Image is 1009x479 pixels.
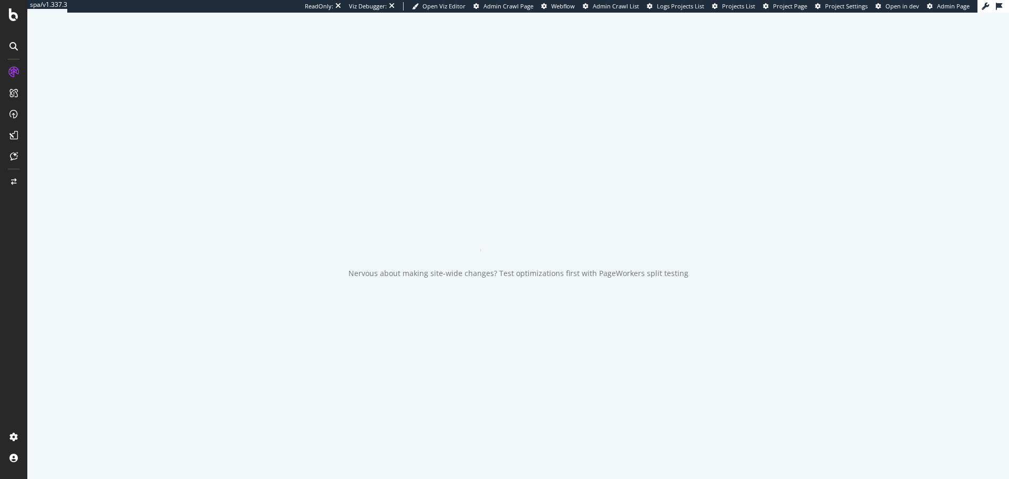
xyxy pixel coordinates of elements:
span: Logs Projects List [657,2,704,10]
a: Open Viz Editor [412,2,466,11]
a: Projects List [712,2,755,11]
div: ReadOnly: [305,2,333,11]
a: Admin Crawl Page [473,2,533,11]
a: Webflow [541,2,575,11]
div: Viz Debugger: [349,2,387,11]
span: Admin Crawl List [593,2,639,10]
span: Admin Crawl Page [483,2,533,10]
a: Open in dev [876,2,919,11]
span: Webflow [551,2,575,10]
span: Open Viz Editor [423,2,466,10]
a: Project Page [763,2,807,11]
span: Projects List [722,2,755,10]
div: Nervous about making site-wide changes? Test optimizations first with PageWorkers split testing [348,268,688,279]
span: Project Page [773,2,807,10]
a: Logs Projects List [647,2,704,11]
a: Project Settings [815,2,868,11]
div: animation [480,213,556,251]
a: Admin Page [927,2,970,11]
span: Open in dev [886,2,919,10]
a: Admin Crawl List [583,2,639,11]
span: Admin Page [937,2,970,10]
span: Project Settings [825,2,868,10]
